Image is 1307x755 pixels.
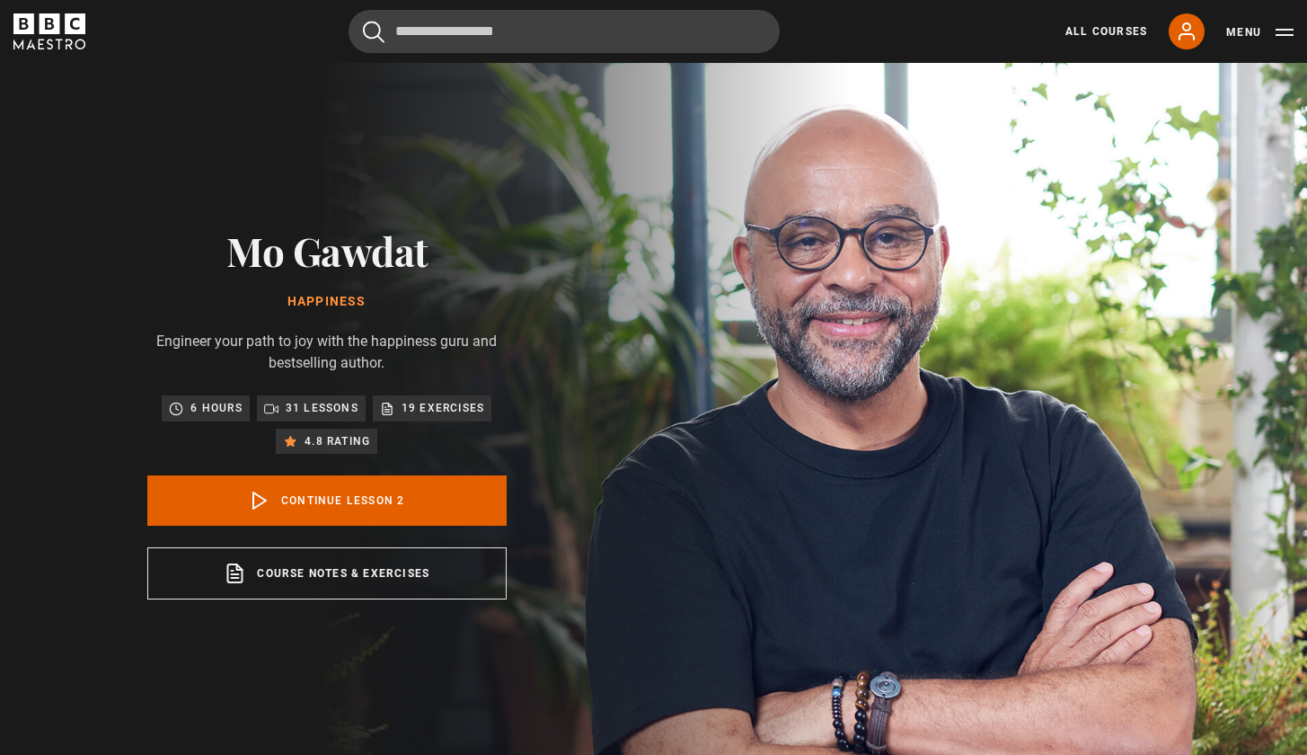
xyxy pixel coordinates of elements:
[402,399,484,417] p: 19 exercises
[147,331,507,374] p: Engineer your path to joy with the happiness guru and bestselling author.
[147,475,507,526] a: Continue lesson 2
[147,547,507,600] a: Course notes & exercises
[147,227,507,273] h2: Mo Gawdat
[190,399,242,417] p: 6 hours
[363,21,384,43] button: Submit the search query
[286,399,358,417] p: 31 lessons
[147,295,507,309] h1: Happiness
[349,10,780,53] input: Search
[1065,23,1147,40] a: All Courses
[1226,23,1294,41] button: Toggle navigation
[13,13,85,49] svg: BBC Maestro
[305,432,370,450] p: 4.8 rating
